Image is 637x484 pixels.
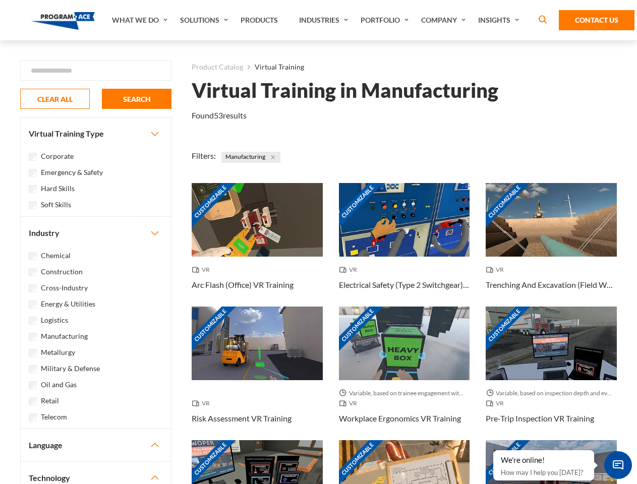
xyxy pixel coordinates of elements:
span: VR [339,398,361,408]
input: Military & Defense [29,365,37,373]
button: Close [267,152,278,163]
a: Customizable Thumbnail - Electrical Safety (Type 2 Switchgear) VR Training VR Electrical Safety (... [339,183,470,307]
a: Customizable Thumbnail - Risk Assessment VR Training VR Risk Assessment VR Training [192,307,323,440]
p: Found results [192,109,247,122]
label: Retail [41,395,59,406]
a: Customizable Thumbnail - Pre-Trip Inspection VR Training Variable, based on inspection depth and ... [486,307,617,440]
span: Filters: [192,151,216,160]
label: Logistics [41,315,68,326]
span: Chat Widget [604,451,632,479]
a: Contact Us [559,10,634,30]
h3: Trenching And Excavation (Field Work) VR Training [486,279,617,291]
input: Manufacturing [29,333,37,341]
span: VR [339,265,361,275]
input: Construction [29,268,37,276]
label: Military & Defense [41,363,100,374]
input: Cross-Industry [29,284,37,292]
label: Hard Skills [41,183,75,194]
a: Customizable Thumbnail - Workplace Ergonomics VR Training Variable, based on trainee engagement w... [339,307,470,440]
h3: Electrical Safety (Type 2 Switchgear) VR Training [339,279,470,291]
label: Cross-Industry [41,282,88,293]
label: Chemical [41,250,71,261]
span: Variable, based on trainee engagement with exercises. [339,388,470,398]
input: Soft Skills [29,201,37,209]
input: Oil and Gas [29,381,37,389]
h1: Virtual Training in Manufacturing [192,82,498,99]
input: Metallurgy [29,349,37,357]
input: Emergency & Safety [29,169,37,177]
div: We're online! [501,455,587,465]
label: Telecom [41,411,67,422]
h3: Risk Assessment VR Training [192,412,292,425]
span: VR [486,265,508,275]
label: Oil and Gas [41,379,77,390]
label: Soft Skills [41,199,71,210]
img: Program-Ace [31,12,95,30]
button: CLEAR ALL [20,89,90,109]
input: Chemical [29,252,37,260]
a: Customizable Thumbnail - Trenching And Excavation (Field Work) VR Training VR Trenching And Excav... [486,183,617,307]
input: Energy & Utilities [29,300,37,309]
button: Industry [21,217,171,249]
input: Telecom [29,413,37,421]
input: Corporate [29,153,37,161]
span: Variable, based on inspection depth and event interaction. [486,388,617,398]
input: Retail [29,397,37,405]
h3: Workplace Ergonomics VR Training [339,412,461,425]
label: Construction [41,266,83,277]
p: How may I help you [DATE]? [501,466,587,478]
label: Energy & Utilities [41,298,95,310]
em: 53 [214,110,223,120]
h3: Arc Flash (Office) VR Training [192,279,294,291]
h3: Pre-Trip Inspection VR Training [486,412,594,425]
label: Emergency & Safety [41,167,103,178]
label: Corporate [41,151,74,162]
span: VR [486,398,508,408]
button: Virtual Training Type [21,117,171,150]
input: Logistics [29,317,37,325]
button: Language [21,429,171,461]
nav: breadcrumb [192,60,617,74]
label: Manufacturing [41,331,88,342]
li: Virtual Training [243,60,304,74]
span: VR [192,265,214,275]
span: Manufacturing [221,152,280,163]
label: Metallurgy [41,347,75,358]
a: Product Catalog [192,60,243,74]
input: Hard Skills [29,185,37,193]
a: Customizable Thumbnail - Arc Flash (Office) VR Training VR Arc Flash (Office) VR Training [192,183,323,307]
span: VR [192,398,214,408]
